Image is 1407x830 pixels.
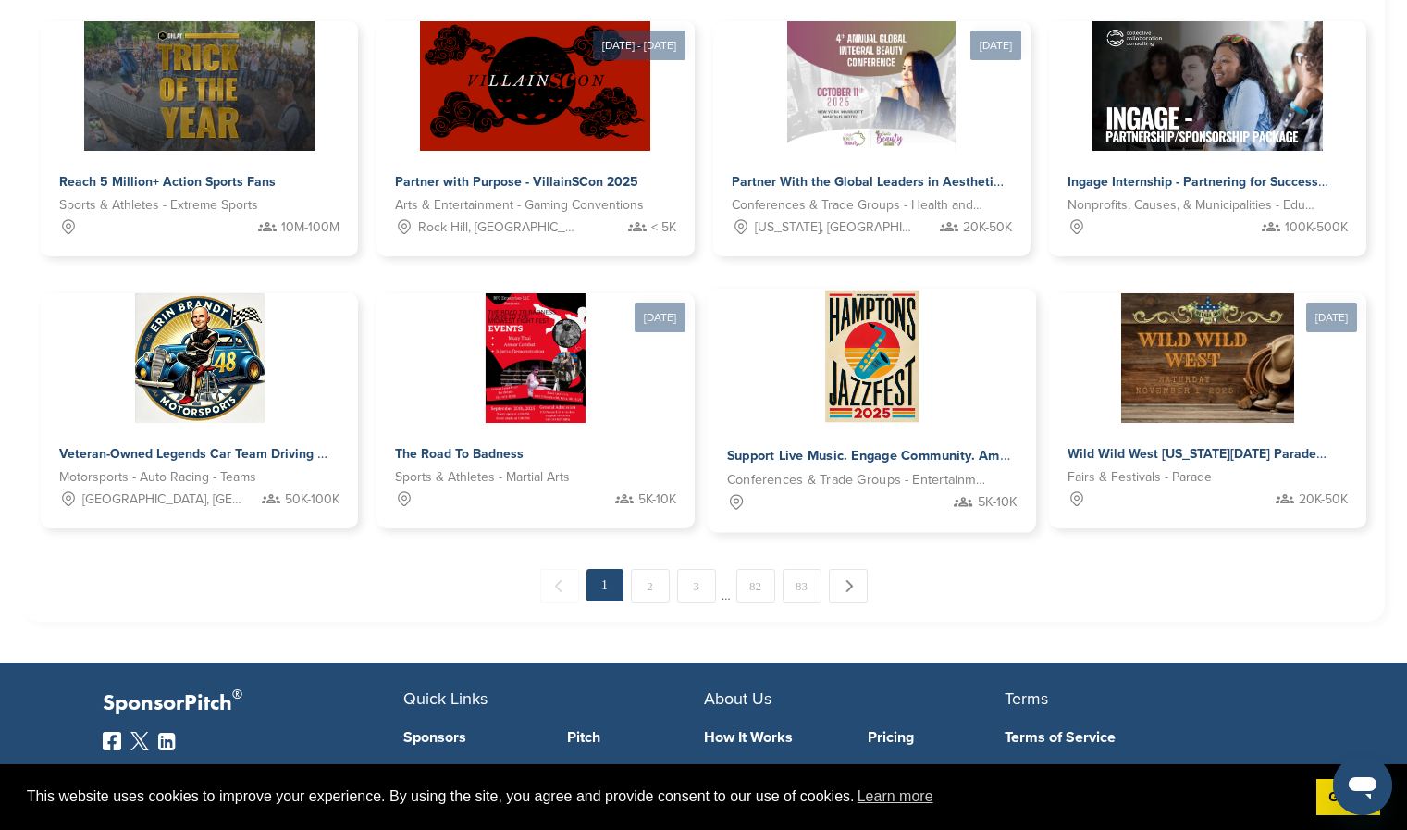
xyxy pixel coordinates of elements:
[732,174,1006,190] span: Partner With the Global Leaders in Aesthetics
[403,688,488,709] span: Quick Links
[1049,21,1366,256] a: Sponsorpitch & Ingage Internship - Partnering for Success Nonprofits, Causes, & Municipalities - ...
[722,569,731,602] span: …
[1092,21,1323,151] img: Sponsorpitch &
[376,264,694,528] a: [DATE] Sponsorpitch & The Road To Badness Sports & Athletes - Martial Arts 5K-10K
[59,467,256,488] span: Motorsports - Auto Racing - Teams
[403,730,540,745] a: Sponsors
[732,195,984,216] span: Conferences & Trade Groups - Health and Wellness
[1049,264,1366,528] a: [DATE] Sponsorpitch & Wild Wild West [US_STATE][DATE] Parade Fairs & Festivals - Parade 20K-50K
[1121,293,1294,423] img: Sponsorpitch &
[821,290,922,424] img: Sponsorpitch &
[704,688,771,709] span: About Us
[232,683,242,706] span: ®
[1333,756,1392,815] iframe: Button to launch messaging window
[963,217,1012,238] span: 20K-50K
[1285,217,1348,238] span: 100K-500K
[1068,174,1318,190] span: Ingage Internship - Partnering for Success
[1005,688,1048,709] span: Terms
[970,31,1021,60] div: [DATE]
[755,217,914,238] span: [US_STATE], [GEOGRAPHIC_DATA]
[726,448,1097,465] span: Support Live Music. Engage Community. Amplify Your Brand
[135,293,265,423] img: Sponsorpitch &
[420,21,650,151] img: Sponsorpitch &
[635,303,685,332] div: [DATE]
[1068,446,1316,462] span: Wild Wild West [US_STATE][DATE] Parade
[868,730,1005,745] a: Pricing
[1068,467,1212,488] span: Fairs & Festivals - Parade
[787,21,956,151] img: Sponsorpitch &
[41,293,358,528] a: Sponsorpitch & Veteran-Owned Legends Car Team Driving Racing Excellence and Community Impact Acro...
[1316,779,1380,816] a: dismiss cookie message
[855,783,936,811] a: learn more about cookies
[395,174,638,190] span: Partner with Purpose - VillainSCon 2025
[486,293,586,423] img: Sponsorpitch &
[27,783,1302,811] span: This website uses cookies to improve your experience. By using the site, you agree and provide co...
[84,21,315,151] img: Sponsorpitch &
[285,489,339,510] span: 50K-100K
[59,446,817,462] span: Veteran-Owned Legends Car Team Driving Racing Excellence and Community Impact Across [GEOGRAPHIC_...
[978,492,1017,514] span: 5K-10K
[707,290,1035,533] a: Sponsorpitch & Support Live Music. Engage Community. Amplify Your Brand Conferences & Trade Group...
[593,31,685,60] div: [DATE] - [DATE]
[726,470,988,491] span: Conferences & Trade Groups - Entertainment
[103,690,403,717] p: SponsorPitch
[540,569,579,603] span: ← Previous
[418,217,577,238] span: Rock Hill, [GEOGRAPHIC_DATA]
[1068,195,1320,216] span: Nonprofits, Causes, & Municipalities - Education
[736,569,775,603] a: 82
[704,730,841,745] a: How It Works
[1306,303,1357,332] div: [DATE]
[103,732,121,750] img: Facebook
[59,195,258,216] span: Sports & Athletes - Extreme Sports
[281,217,339,238] span: 10M-100M
[567,730,704,745] a: Pitch
[82,489,241,510] span: [GEOGRAPHIC_DATA], [GEOGRAPHIC_DATA], [GEOGRAPHIC_DATA], [GEOGRAPHIC_DATA]
[586,569,623,601] em: 1
[631,569,670,603] a: 2
[130,732,149,750] img: Twitter
[1299,489,1348,510] span: 20K-50K
[783,569,821,603] a: 83
[41,21,358,256] a: Sponsorpitch & Reach 5 Million+ Action Sports Fans Sports & Athletes - Extreme Sports 10M-100M
[677,569,716,603] a: 3
[395,195,644,216] span: Arts & Entertainment - Gaming Conventions
[638,489,676,510] span: 5K-10K
[395,467,570,488] span: Sports & Athletes - Martial Arts
[59,174,276,190] span: Reach 5 Million+ Action Sports Fans
[395,446,524,462] span: The Road To Badness
[651,217,676,238] span: < 5K
[1005,730,1277,745] a: Terms of Service
[829,569,868,603] a: Next →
